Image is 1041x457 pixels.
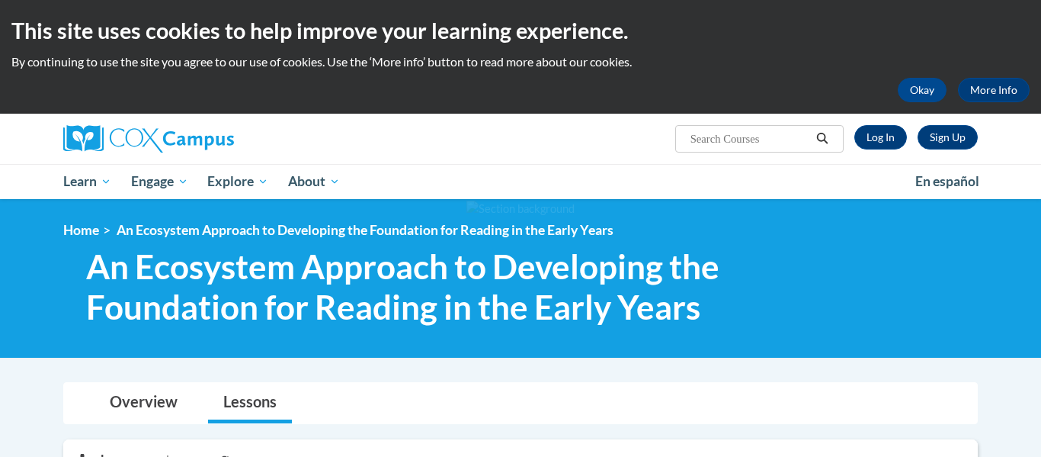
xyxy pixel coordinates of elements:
a: Cox Campus [63,125,353,153]
a: Overview [94,383,193,423]
a: More Info [958,78,1030,102]
a: Register [918,125,978,150]
a: Lessons [208,383,292,423]
button: Okay [898,78,947,102]
span: An Ecosystem Approach to Developing the Foundation for Reading in the Early Years [117,222,613,238]
div: Main menu [40,164,1001,199]
span: About [288,172,340,191]
a: About [278,164,350,199]
span: Explore [207,172,268,191]
a: Engage [121,164,198,199]
span: Engage [131,172,188,191]
a: Explore [197,164,278,199]
a: En español [905,166,989,198]
h2: This site uses cookies to help improve your learning experience. [11,15,1030,46]
input: Search Courses [689,130,811,148]
a: Learn [53,164,121,199]
span: Learn [63,172,111,191]
img: Section background [466,201,575,217]
span: An Ecosystem Approach to Developing the Foundation for Reading in the Early Years [86,246,767,327]
button: Search [811,130,834,148]
a: Log In [854,125,907,150]
a: Home [63,222,99,238]
img: Cox Campus [63,125,234,153]
span: En español [915,173,979,189]
p: By continuing to use the site you agree to our use of cookies. Use the ‘More info’ button to read... [11,53,1030,70]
